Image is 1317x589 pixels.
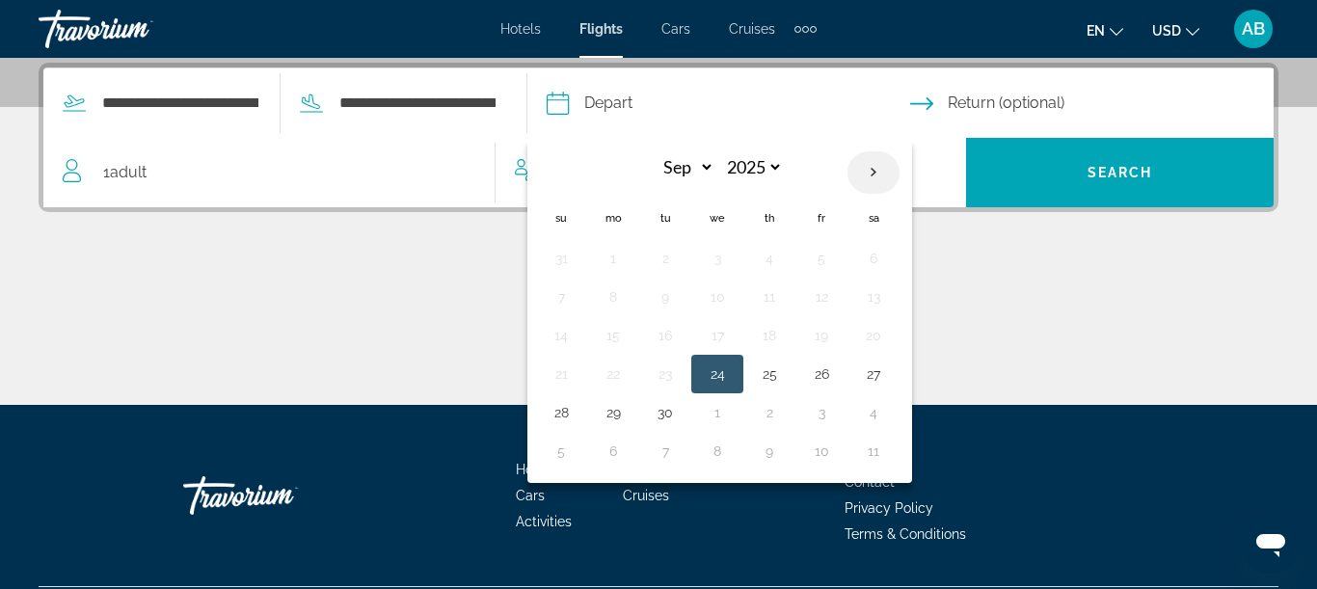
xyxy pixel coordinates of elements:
[579,21,623,37] a: Flights
[754,361,785,388] button: Day 25
[1152,23,1181,39] span: USD
[1242,19,1265,39] span: AB
[845,526,966,542] a: Terms & Conditions
[516,488,545,503] a: Cars
[754,283,785,310] button: Day 11
[858,399,889,426] button: Day 4
[103,159,147,186] span: 1
[806,245,837,272] button: Day 5
[650,322,681,349] button: Day 16
[966,138,1274,207] button: Search
[948,90,1064,117] span: Return (optional)
[806,399,837,426] button: Day 3
[806,438,837,465] button: Day 10
[546,283,577,310] button: Day 7
[858,283,889,310] button: Day 13
[546,322,577,349] button: Day 14
[754,245,785,272] button: Day 4
[806,322,837,349] button: Day 19
[754,399,785,426] button: Day 2
[720,150,783,184] select: Select year
[702,283,733,310] button: Day 10
[547,68,910,138] button: Depart date
[546,245,577,272] button: Day 31
[39,4,231,54] a: Travorium
[794,13,817,44] button: Extra navigation items
[650,245,681,272] button: Day 2
[598,245,629,272] button: Day 1
[598,399,629,426] button: Day 29
[650,399,681,426] button: Day 30
[702,438,733,465] button: Day 8
[516,514,572,529] a: Activities
[516,462,556,477] a: Hotels
[1240,512,1302,574] iframe: Кнопка запуска окна обмена сообщениями
[546,399,577,426] button: Day 28
[546,361,577,388] button: Day 21
[858,245,889,272] button: Day 6
[546,438,577,465] button: Day 5
[806,283,837,310] button: Day 12
[858,438,889,465] button: Day 11
[754,322,785,349] button: Day 18
[847,150,900,195] button: Next month
[43,138,966,207] button: Travelers: 1 adult, 0 children
[858,361,889,388] button: Day 27
[652,150,714,184] select: Select month
[598,361,629,388] button: Day 22
[845,500,933,516] a: Privacy Policy
[650,283,681,310] button: Day 9
[806,361,837,388] button: Day 26
[754,438,785,465] button: Day 9
[702,361,733,388] button: Day 24
[1087,23,1105,39] span: en
[702,399,733,426] button: Day 1
[858,322,889,349] button: Day 20
[702,322,733,349] button: Day 17
[598,283,629,310] button: Day 8
[110,163,147,181] span: Adult
[1088,165,1153,180] span: Search
[650,438,681,465] button: Day 7
[910,68,1274,138] button: Return date
[1087,16,1123,44] button: Change language
[598,322,629,349] button: Day 15
[1152,16,1199,44] button: Change currency
[598,438,629,465] button: Day 6
[650,361,681,388] button: Day 23
[729,21,775,37] a: Cruises
[623,488,669,503] a: Cruises
[43,67,1274,207] div: Search widget
[702,245,733,272] button: Day 3
[500,21,541,37] a: Hotels
[661,21,690,37] a: Cars
[1228,9,1278,49] button: User Menu
[183,467,376,524] a: Travorium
